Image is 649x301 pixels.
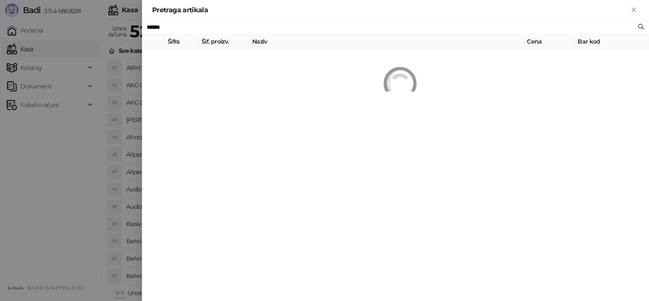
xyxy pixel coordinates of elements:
button: Zatvori [629,5,639,15]
th: Cena [524,33,574,50]
th: Šifra [164,33,198,50]
th: Šif. proizv. [198,33,249,50]
th: Naziv [249,33,524,50]
th: Bar kod [574,33,642,50]
div: Pretraga artikala [152,5,629,15]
